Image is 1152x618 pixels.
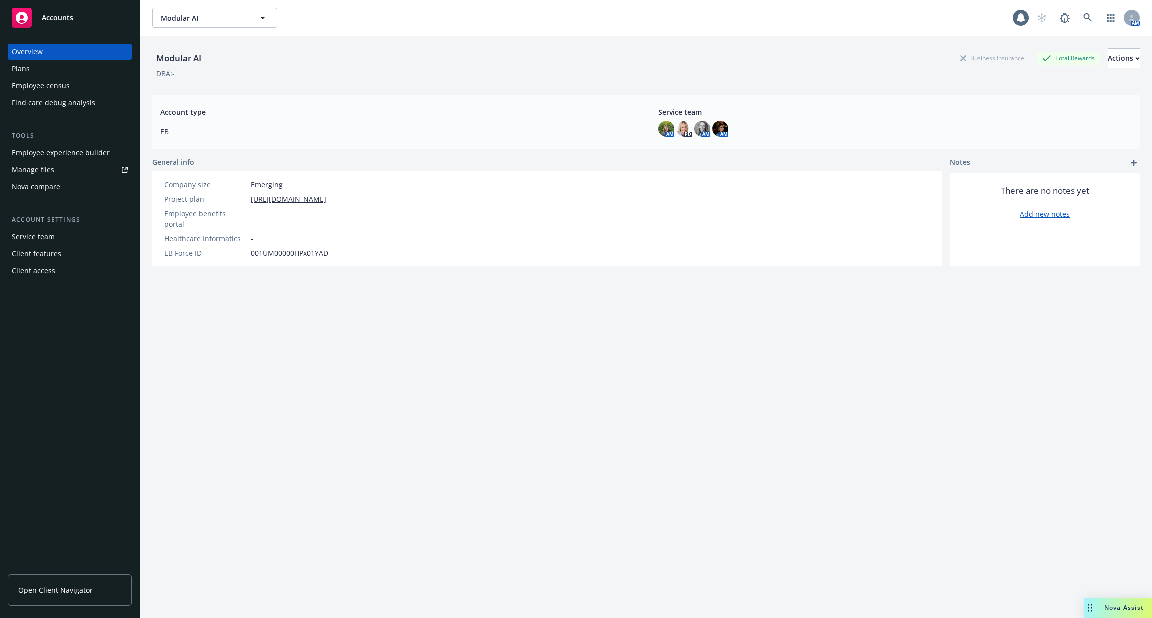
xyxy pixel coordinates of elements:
span: General info [152,157,194,167]
a: Switch app [1101,8,1121,28]
a: Accounts [8,4,132,32]
span: Modular AI [161,13,247,23]
a: Start snowing [1032,8,1052,28]
div: Tools [8,131,132,141]
a: Add new notes [1020,209,1070,219]
div: Service team [12,229,55,245]
div: Employee experience builder [12,145,110,161]
span: Account type [160,107,634,117]
div: Actions [1108,49,1140,68]
img: photo [694,121,710,137]
div: Account settings [8,215,132,225]
img: photo [676,121,692,137]
a: [URL][DOMAIN_NAME] [251,194,326,204]
div: Total Rewards [1037,52,1100,64]
a: Employee census [8,78,132,94]
div: Employee census [12,78,70,94]
div: Employee benefits portal [164,208,247,229]
div: Plans [12,61,30,77]
a: Search [1078,8,1098,28]
a: Plans [8,61,132,77]
a: Service team [8,229,132,245]
div: Project plan [164,194,247,204]
a: Manage files [8,162,132,178]
div: Find care debug analysis [12,95,95,111]
div: Overview [12,44,43,60]
div: Business Insurance [955,52,1029,64]
a: Client access [8,263,132,279]
span: Open Client Navigator [18,585,93,595]
div: Healthcare Informatics [164,233,247,244]
div: Manage files [12,162,54,178]
a: add [1128,157,1140,169]
div: Nova compare [12,179,60,195]
span: Nova Assist [1104,603,1144,612]
span: Emerging [251,179,283,190]
a: Employee experience builder [8,145,132,161]
button: Modular AI [152,8,277,28]
a: Client features [8,246,132,262]
span: - [251,233,253,244]
div: Client features [12,246,61,262]
div: DBA: - [156,68,175,79]
span: There are no notes yet [1001,185,1089,197]
span: Service team [658,107,1132,117]
a: Report a Bug [1055,8,1075,28]
a: Nova compare [8,179,132,195]
a: Find care debug analysis [8,95,132,111]
img: photo [712,121,728,137]
div: Modular AI [152,52,205,65]
a: Overview [8,44,132,60]
button: Nova Assist [1084,598,1152,618]
span: 001UM00000HPx01YAD [251,248,328,258]
div: Drag to move [1084,598,1096,618]
span: EB [160,126,634,137]
div: EB Force ID [164,248,247,258]
div: Company size [164,179,247,190]
span: - [251,214,253,224]
img: photo [658,121,674,137]
span: Accounts [42,14,73,22]
div: Client access [12,263,55,279]
button: Actions [1108,48,1140,68]
span: Notes [950,157,970,169]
